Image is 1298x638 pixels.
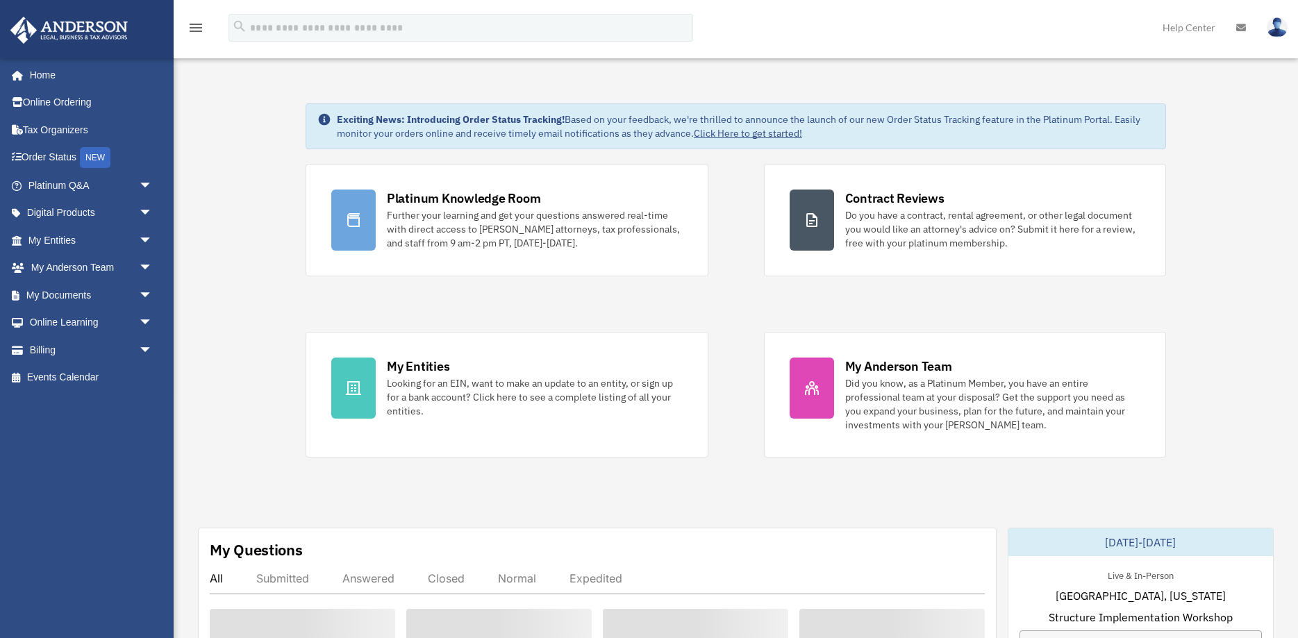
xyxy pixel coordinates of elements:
a: Click Here to get started! [694,127,802,140]
div: Based on your feedback, we're thrilled to announce the launch of our new Order Status Tracking fe... [337,112,1154,140]
i: menu [188,19,204,36]
div: NEW [80,147,110,168]
div: Live & In-Person [1097,567,1185,582]
a: Platinum Q&Aarrow_drop_down [10,171,174,199]
a: Tax Organizers [10,116,174,144]
div: Do you have a contract, rental agreement, or other legal document you would like an attorney's ad... [845,208,1141,250]
i: search [232,19,247,34]
a: My Anderson Teamarrow_drop_down [10,254,174,282]
a: My Documentsarrow_drop_down [10,281,174,309]
img: User Pic [1267,17,1288,37]
span: arrow_drop_down [139,254,167,283]
div: Normal [498,571,536,585]
div: My Questions [210,539,303,560]
a: menu [188,24,204,36]
a: Billingarrow_drop_down [10,336,174,364]
div: Answered [342,571,394,585]
div: Looking for an EIN, want to make an update to an entity, or sign up for a bank account? Click her... [387,376,683,418]
span: arrow_drop_down [139,336,167,364]
span: arrow_drop_down [139,309,167,337]
div: [DATE]-[DATE] [1008,528,1273,556]
div: My Entities [387,358,449,375]
a: Online Learningarrow_drop_down [10,309,174,337]
div: Did you know, as a Platinum Member, you have an entire professional team at your disposal? Get th... [845,376,1141,432]
a: Home [10,61,167,89]
a: Online Ordering [10,89,174,117]
span: arrow_drop_down [139,281,167,310]
span: Structure Implementation Workshop [1049,609,1233,626]
a: Digital Productsarrow_drop_down [10,199,174,227]
a: My Anderson Team Did you know, as a Platinum Member, you have an entire professional team at your... [764,332,1167,457]
div: Closed [428,571,465,585]
a: Platinum Knowledge Room Further your learning and get your questions answered real-time with dire... [306,164,708,276]
div: Contract Reviews [845,190,945,207]
a: Order StatusNEW [10,144,174,172]
div: Submitted [256,571,309,585]
div: My Anderson Team [845,358,952,375]
span: arrow_drop_down [139,171,167,200]
div: All [210,571,223,585]
div: Further your learning and get your questions answered real-time with direct access to [PERSON_NAM... [387,208,683,250]
img: Anderson Advisors Platinum Portal [6,17,132,44]
a: My Entitiesarrow_drop_down [10,226,174,254]
span: [GEOGRAPHIC_DATA], [US_STATE] [1056,587,1226,604]
a: Contract Reviews Do you have a contract, rental agreement, or other legal document you would like... [764,164,1167,276]
span: arrow_drop_down [139,199,167,228]
strong: Exciting News: Introducing Order Status Tracking! [337,113,565,126]
span: arrow_drop_down [139,226,167,255]
div: Platinum Knowledge Room [387,190,541,207]
div: Expedited [569,571,622,585]
a: Events Calendar [10,364,174,392]
a: My Entities Looking for an EIN, want to make an update to an entity, or sign up for a bank accoun... [306,332,708,457]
